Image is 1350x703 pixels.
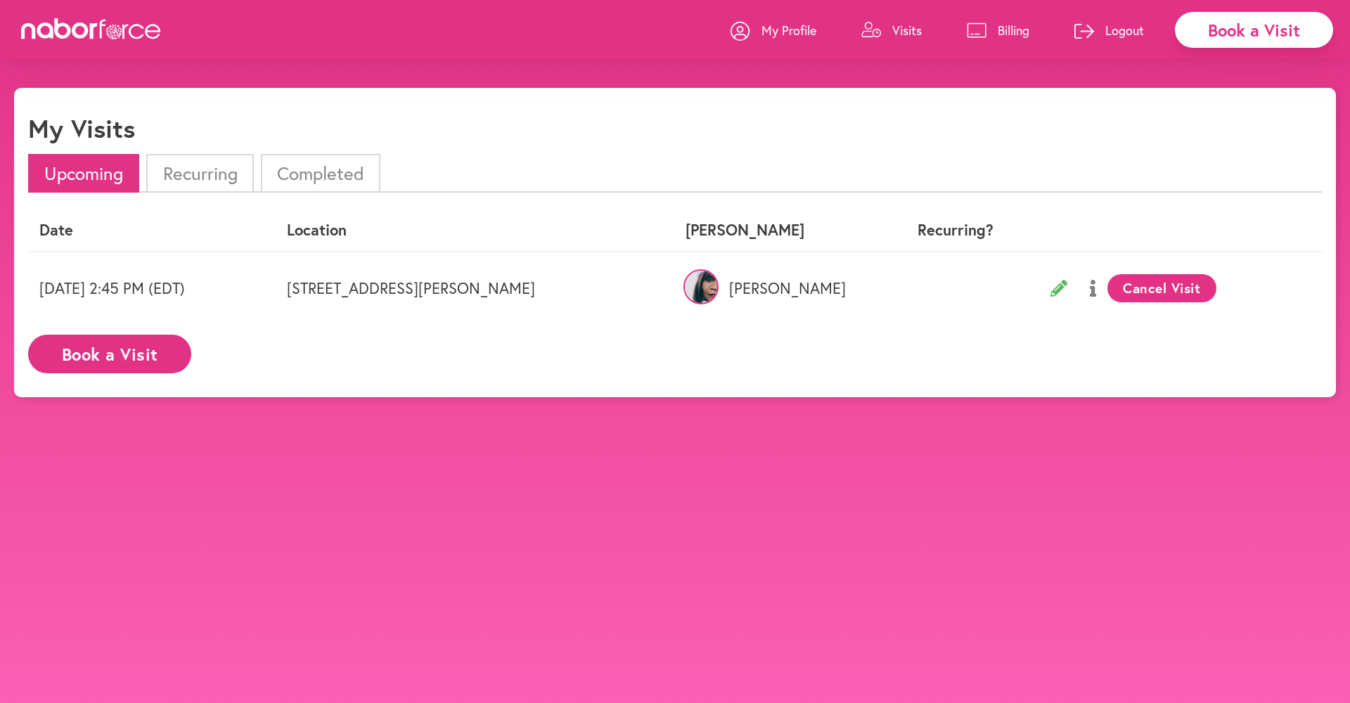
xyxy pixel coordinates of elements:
button: Book a Visit [28,335,191,373]
a: My Profile [731,9,816,51]
th: Location [276,209,674,251]
li: Upcoming [28,154,139,193]
img: 53UJdjowTqex13pVMlfI [683,269,719,304]
li: Completed [261,154,380,193]
a: Logout [1074,9,1144,51]
p: My Profile [761,22,816,39]
a: Billing [967,9,1029,51]
div: Book a Visit [1175,12,1333,48]
p: Logout [1105,22,1144,39]
button: Cancel Visit [1107,274,1216,302]
td: [DATE] 2:45 PM (EDT) [28,252,276,324]
a: Visits [861,9,922,51]
a: Book a Visit [28,345,191,359]
p: Visits [892,22,922,39]
th: Recurring? [883,209,1028,251]
li: Recurring [146,154,253,193]
p: Billing [998,22,1029,39]
td: [STREET_ADDRESS][PERSON_NAME] [276,252,674,324]
h1: My Visits [28,113,135,143]
th: [PERSON_NAME] [674,209,882,251]
th: Date [28,209,276,251]
p: [PERSON_NAME] [686,279,871,297]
